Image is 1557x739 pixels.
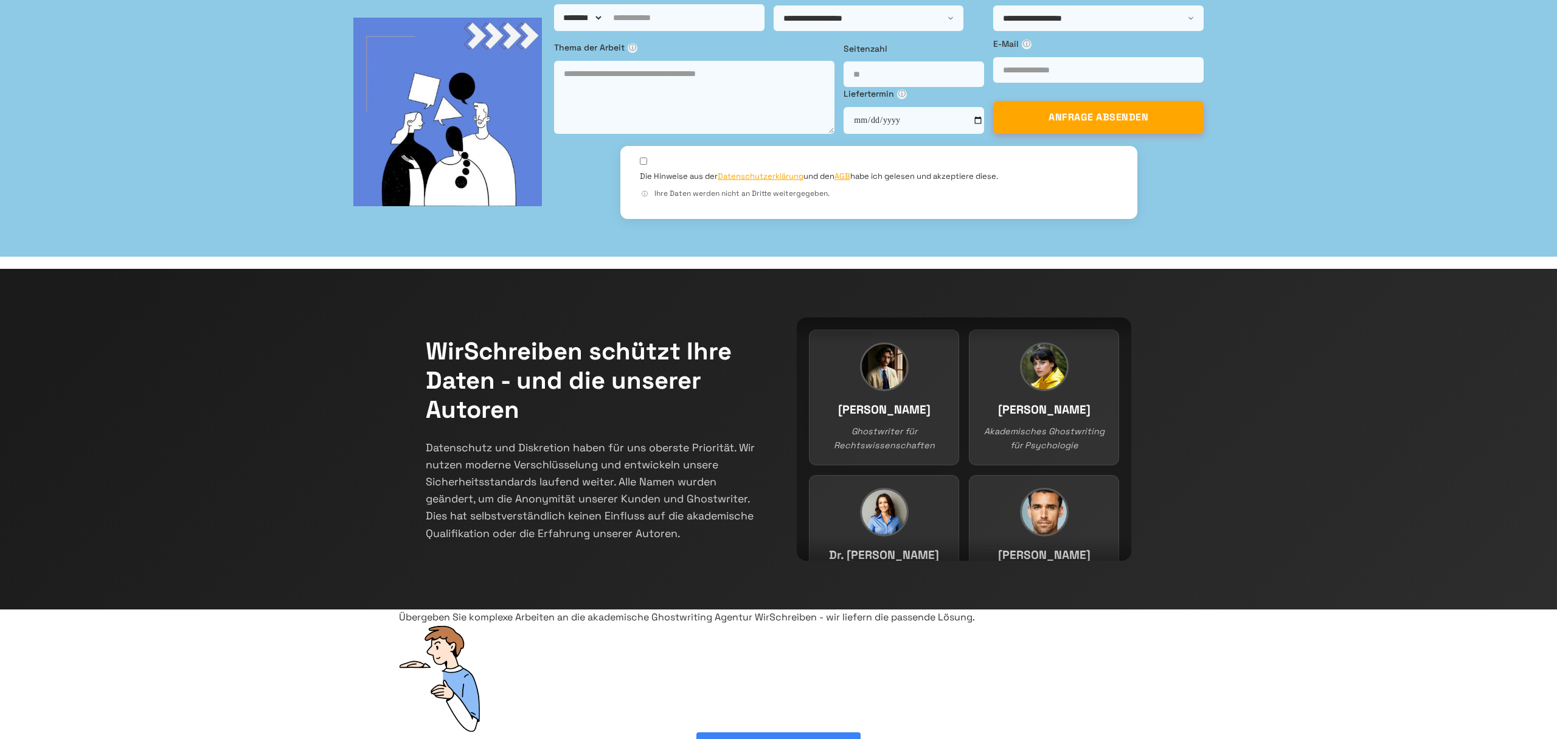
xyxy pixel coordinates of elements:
[640,188,1118,199] div: Ihre Daten werden nicht an Dritte weitergegeben.
[426,337,760,425] h2: WirSchreiben schützt Ihre Daten - und die unserer Autoren
[993,37,1204,50] label: E-Mail
[834,171,850,181] a: AGB
[353,18,542,206] img: bg
[399,609,1158,625] div: Übergeben Sie komplexe Arbeiten an die akademische Ghostwriting Agentur WirSchreiben - wir liefer...
[554,41,834,54] label: Thema der Arbeit
[1022,40,1032,49] span: ⓘ
[718,171,803,181] a: Datenschutzerklärung
[797,317,1131,561] div: Team members continuous slider
[822,401,946,420] h3: [PERSON_NAME]
[426,439,760,542] p: Datenschutz und Diskretion haben für uns oberste Priorität. Wir nutzen moderne Verschlüsselung un...
[897,89,907,99] span: ⓘ
[822,546,946,565] h3: Dr. [PERSON_NAME]
[982,546,1106,565] h3: [PERSON_NAME]
[844,87,984,100] label: Liefertermin
[628,43,637,53] span: ⓘ
[640,189,650,199] span: ⓘ
[982,401,1106,420] h3: [PERSON_NAME]
[640,171,998,182] label: Die Hinweise aus der und den habe ich gelesen und akzeptiere diese.
[844,42,984,55] label: Seitenzahl
[993,101,1204,134] button: ANFRAGE ABSENDEN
